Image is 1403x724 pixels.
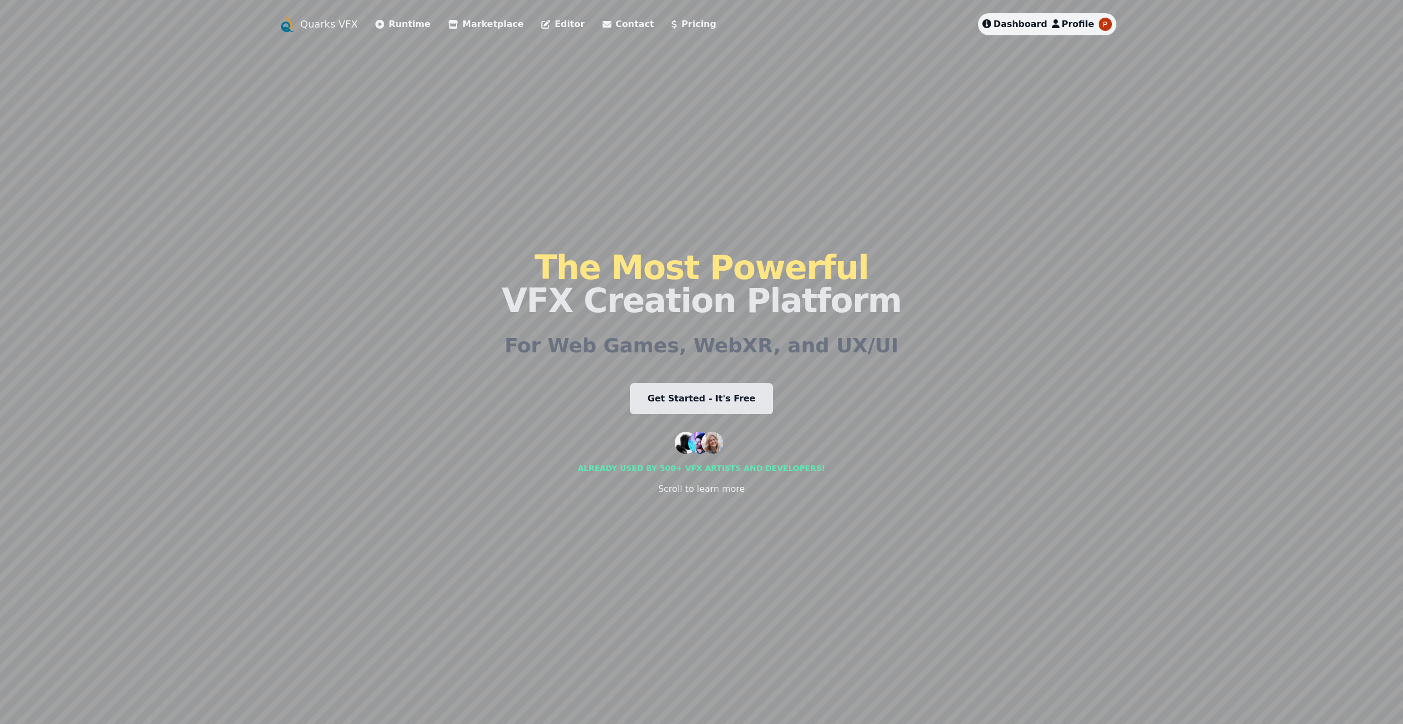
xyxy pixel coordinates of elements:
[541,18,584,31] a: Editor
[534,248,868,287] span: The Most Powerful
[603,18,654,31] a: Contact
[375,18,431,31] a: Runtime
[1062,19,1094,29] span: Profile
[658,482,745,496] div: Scroll to learn more
[300,17,358,32] a: Quarks VFX
[982,18,1047,31] a: Dashboard
[671,18,716,31] a: Pricing
[993,19,1047,29] span: Dashboard
[578,463,825,474] div: Already used by 500+ vfx artists and developers!
[504,335,899,357] h2: For Web Games, WebXR, and UX/UI
[675,432,697,454] img: customer 1
[630,383,773,414] a: Get Started - It's Free
[1052,18,1094,31] a: Profile
[701,432,723,454] img: customer 3
[1099,18,1112,31] img: playable-factory profile image
[688,432,710,454] img: customer 2
[502,251,901,317] h1: VFX Creation Platform
[448,18,524,31] a: Marketplace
